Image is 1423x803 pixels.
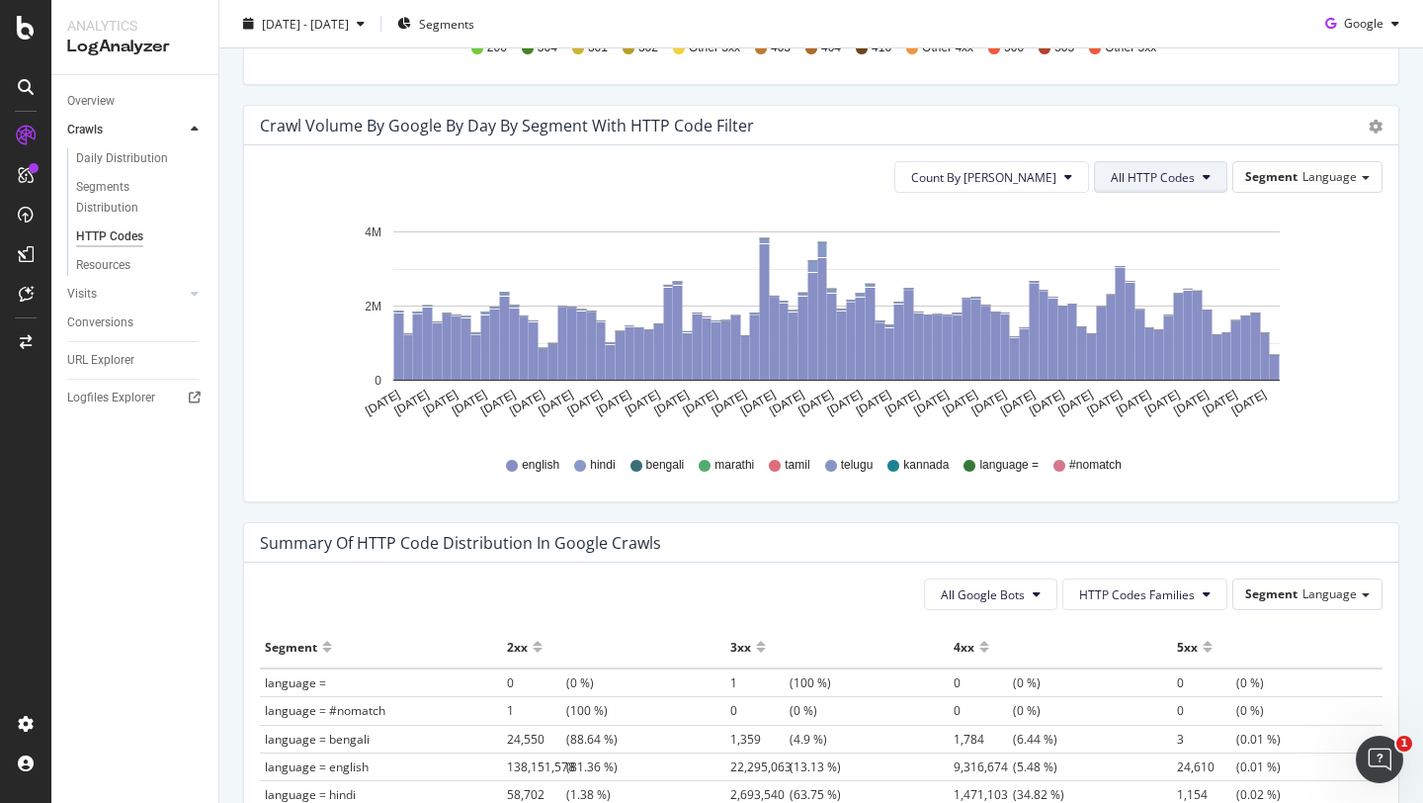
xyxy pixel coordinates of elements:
[67,388,155,408] div: Logfiles Explorer
[730,786,841,803] span: (63.75 %)
[507,631,528,663] div: 2xx
[954,786,1013,803] span: 1,471,103
[265,758,369,775] span: language = english
[507,388,546,418] text: [DATE]
[76,177,205,219] a: Segments Distribution
[954,786,1064,803] span: (34.82 %)
[954,758,1057,775] span: (5.48 %)
[730,702,817,719] span: (0 %)
[730,731,827,748] span: (4.9 %)
[1177,731,1236,748] span: 3
[825,388,865,418] text: [DATE]
[623,388,662,418] text: [DATE]
[507,674,566,691] span: 0
[67,120,103,140] div: Crawls
[67,350,205,371] a: URL Explorer
[67,312,205,333] a: Conversions
[681,388,720,418] text: [DATE]
[730,674,831,691] span: (100 %)
[767,388,806,418] text: [DATE]
[730,702,790,719] span: 0
[67,91,115,112] div: Overview
[265,674,326,691] span: language =
[841,457,874,474] span: telugu
[565,388,605,418] text: [DATE]
[260,209,1368,438] svg: A chart.
[979,457,1039,474] span: language =
[714,457,754,474] span: marathi
[710,388,749,418] text: [DATE]
[1302,168,1357,185] span: Language
[76,226,143,247] div: HTTP Codes
[651,388,691,418] text: [DATE]
[646,457,685,474] span: bengali
[507,758,566,775] span: 138,151,578
[67,16,203,36] div: Analytics
[1245,168,1297,185] span: Segment
[67,36,203,58] div: LogAnalyzer
[507,786,611,803] span: (1.38 %)
[954,702,1041,719] span: (0 %)
[954,674,1013,691] span: 0
[419,15,474,32] span: Segments
[1245,585,1297,602] span: Segment
[594,388,633,418] text: [DATE]
[730,758,790,775] span: 22,295,063
[1369,120,1382,134] div: gear
[235,8,373,40] button: [DATE] - [DATE]
[730,758,841,775] span: (13.13 %)
[1177,758,1236,775] span: 24,610
[1062,579,1227,610] button: HTTP Codes Families
[1317,8,1407,40] button: Google
[365,300,381,313] text: 2M
[265,702,385,719] span: language = #nomatch
[1171,388,1211,418] text: [DATE]
[67,350,134,371] div: URL Explorer
[507,674,594,691] span: (0 %)
[941,388,980,418] text: [DATE]
[730,674,790,691] span: 1
[1177,758,1281,775] span: (0.01 %)
[363,388,402,418] text: [DATE]
[365,225,381,239] text: 4M
[1177,702,1264,719] span: (0 %)
[1177,674,1236,691] span: 0
[1229,388,1269,418] text: [DATE]
[796,388,836,418] text: [DATE]
[1177,731,1281,748] span: (0.01 %)
[265,631,317,663] div: Segment
[67,120,185,140] a: Crawls
[265,786,356,803] span: language = hindi
[1079,586,1195,603] span: HTTP Codes Families
[1027,388,1066,418] text: [DATE]
[1085,388,1125,418] text: [DATE]
[1177,631,1198,663] div: 5xx
[389,8,482,40] button: Segments
[67,91,205,112] a: Overview
[76,226,205,247] a: HTTP Codes
[1114,388,1153,418] text: [DATE]
[67,284,97,305] div: Visits
[507,702,566,719] span: 1
[954,674,1041,691] span: (0 %)
[1356,736,1403,783] iframe: Intercom live chat
[882,388,922,418] text: [DATE]
[894,161,1089,193] button: Count By [PERSON_NAME]
[998,388,1038,418] text: [DATE]
[67,388,205,408] a: Logfiles Explorer
[1094,161,1227,193] button: All HTTP Codes
[1177,702,1236,719] span: 0
[854,388,893,418] text: [DATE]
[507,758,618,775] span: (81.36 %)
[954,702,1013,719] span: 0
[76,148,205,169] a: Daily Distribution
[76,255,130,276] div: Resources
[1111,169,1195,186] span: All HTTP Codes
[1201,388,1240,418] text: [DATE]
[730,631,751,663] div: 3xx
[911,388,951,418] text: [DATE]
[730,786,790,803] span: 2,693,540
[911,169,1056,186] span: Count By Day
[730,731,790,748] span: 1,359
